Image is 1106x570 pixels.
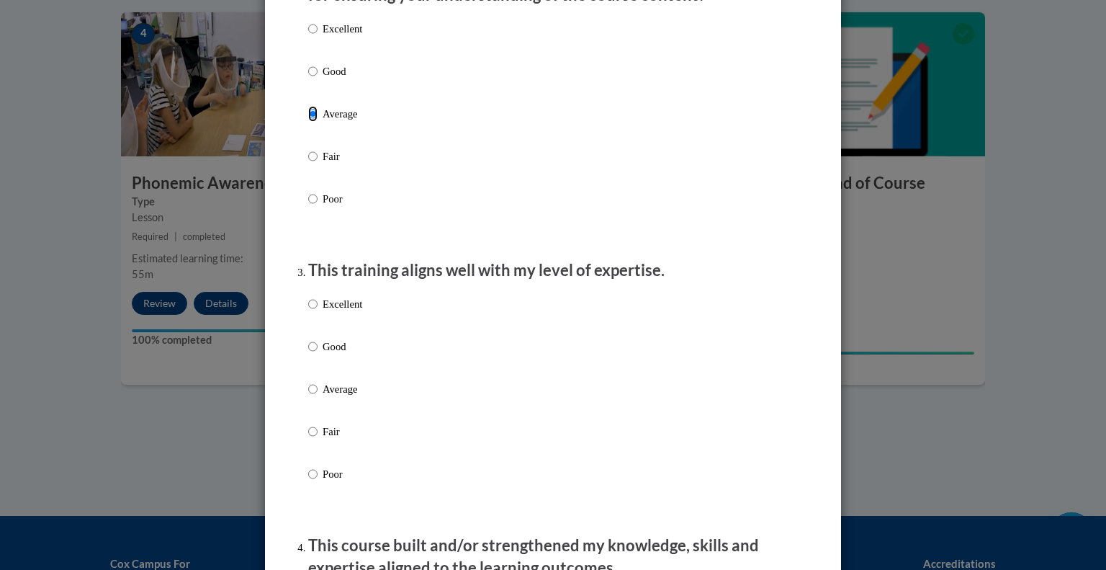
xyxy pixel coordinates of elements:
[323,339,362,355] p: Good
[308,381,318,397] input: Average
[323,381,362,397] p: Average
[308,21,318,37] input: Excellent
[308,296,318,312] input: Excellent
[323,21,362,37] p: Excellent
[308,106,318,122] input: Average
[308,63,318,79] input: Good
[323,106,362,122] p: Average
[323,148,362,164] p: Fair
[323,424,362,440] p: Fair
[308,424,318,440] input: Fair
[323,191,362,207] p: Poor
[323,466,362,482] p: Poor
[308,191,318,207] input: Poor
[308,339,318,355] input: Good
[323,296,362,312] p: Excellent
[323,63,362,79] p: Good
[308,148,318,164] input: Fair
[308,259,798,282] p: This training aligns well with my level of expertise.
[308,466,318,482] input: Poor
